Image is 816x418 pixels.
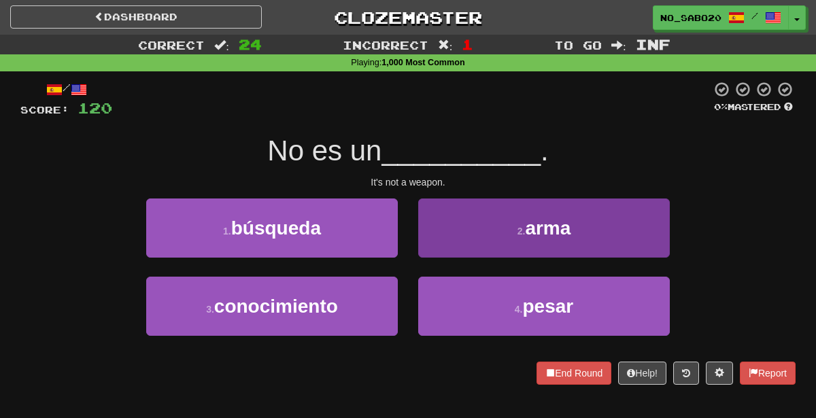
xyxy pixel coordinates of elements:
[711,101,796,114] div: Mastered
[751,11,758,20] span: /
[525,217,571,239] span: arma
[214,39,229,51] span: :
[343,38,428,52] span: Incorrect
[462,36,473,52] span: 1
[381,58,464,67] strong: 1,000 Most Common
[267,135,381,167] span: No es un
[740,362,796,385] button: Report
[418,198,670,258] button: 2.arma
[138,38,205,52] span: Correct
[10,5,262,29] a: Dashboard
[660,12,721,24] span: No_Sabo20
[381,135,541,167] span: __________
[20,104,69,116] span: Score:
[714,101,728,112] span: 0 %
[522,296,573,317] span: pesar
[231,217,321,239] span: búsqueda
[541,135,549,167] span: .
[438,39,453,51] span: :
[618,362,666,385] button: Help!
[146,198,398,258] button: 1.búsqueda
[554,38,602,52] span: To go
[653,5,789,30] a: No_Sabo20 /
[537,362,611,385] button: End Round
[418,277,670,336] button: 4.pesar
[673,362,699,385] button: Round history (alt+y)
[611,39,626,51] span: :
[214,296,338,317] span: conocimiento
[517,226,526,237] small: 2 .
[206,304,214,315] small: 3 .
[20,81,112,98] div: /
[20,175,796,189] div: It's not a weapon.
[223,226,231,237] small: 1 .
[78,99,112,116] span: 120
[636,36,670,52] span: Inf
[239,36,262,52] span: 24
[515,304,523,315] small: 4 .
[146,277,398,336] button: 3.conocimiento
[282,5,534,29] a: Clozemaster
